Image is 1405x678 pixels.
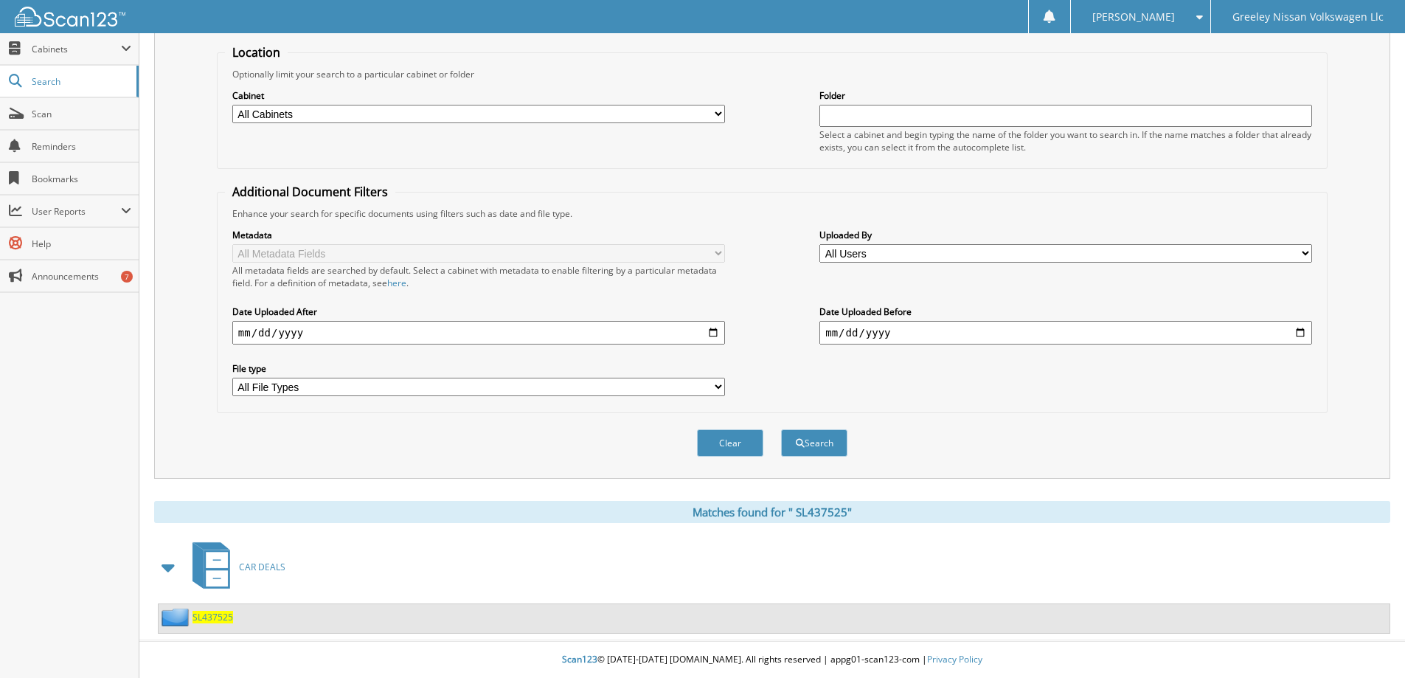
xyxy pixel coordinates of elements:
[192,611,233,623] span: S L 4 3 7 5 2 5
[232,89,725,102] label: Cabinet
[32,173,131,185] span: Bookmarks
[781,429,847,457] button: Search
[139,642,1405,678] div: © [DATE]-[DATE] [DOMAIN_NAME]. All rights reserved | appg01-scan123-com |
[32,108,131,120] span: Scan
[1092,13,1175,21] span: [PERSON_NAME]
[819,89,1312,102] label: Folder
[225,207,1319,220] div: Enhance your search for specific documents using filters such as date and file type.
[697,429,763,457] button: Clear
[32,238,131,250] span: Help
[819,128,1312,153] div: Select a cabinet and begin typing the name of the folder you want to search in. If the name match...
[239,561,285,573] span: C A R D E A L S
[225,44,288,60] legend: Location
[32,205,121,218] span: User Reports
[232,321,725,345] input: start
[232,264,725,289] div: All metadata fields are searched by default. Select a cabinet with metadata to enable filtering b...
[184,538,285,596] a: CAR DEALS
[225,68,1319,80] div: Optionally limit your search to a particular cabinet or folder
[819,321,1312,345] input: end
[192,611,233,623] a: SL437525
[32,270,131,283] span: Announcements
[232,362,725,375] label: File type
[562,653,597,665] span: Scan123
[32,75,129,88] span: Search
[819,305,1312,318] label: Date Uploaded Before
[121,271,133,283] div: 7
[32,140,131,153] span: Reminders
[1232,13,1384,21] span: Greeley Nissan Volkswagen Llc
[154,501,1390,523] div: Matches found for " SL437525"
[819,229,1312,241] label: Uploaded By
[1331,607,1405,678] iframe: Chat Widget
[15,7,125,27] img: scan123-logo-white.svg
[225,184,395,200] legend: Additional Document Filters
[387,277,406,289] a: here
[32,43,121,55] span: Cabinets
[232,229,725,241] label: Metadata
[232,305,725,318] label: Date Uploaded After
[162,608,192,626] img: folder2.png
[927,653,982,665] a: Privacy Policy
